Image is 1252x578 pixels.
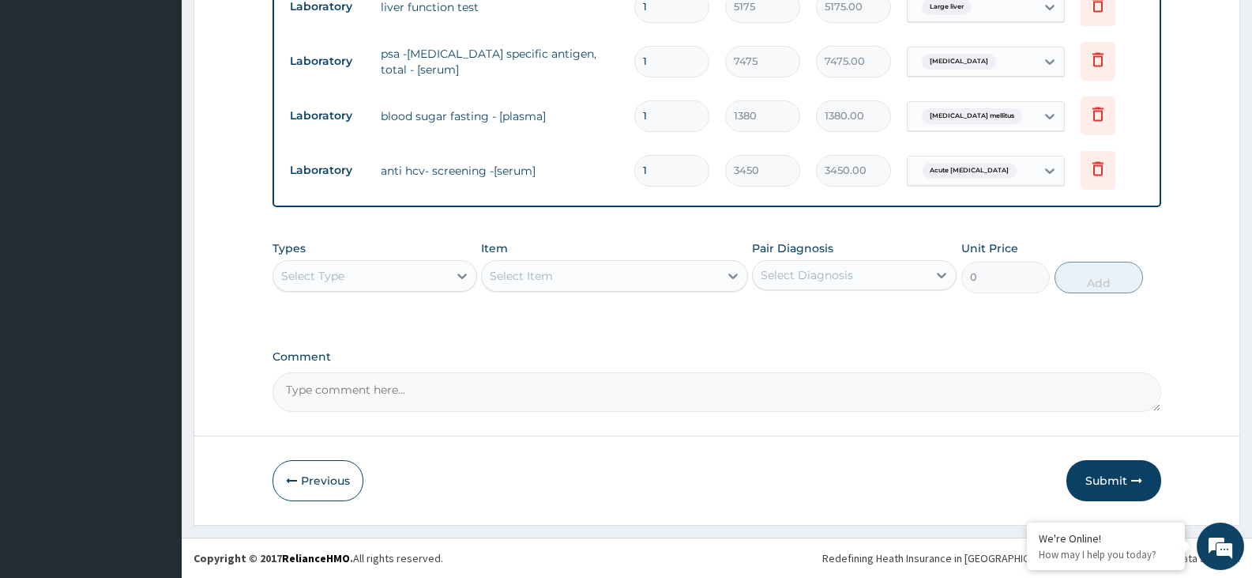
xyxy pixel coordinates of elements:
[1055,262,1143,293] button: Add
[259,8,297,46] div: Minimize live chat window
[1039,548,1173,561] p: How may I help you today?
[194,551,353,565] strong: Copyright © 2017 .
[961,240,1018,256] label: Unit Price
[922,54,996,70] span: [MEDICAL_DATA]
[29,79,64,119] img: d_794563401_company_1708531726252_794563401
[373,100,626,132] td: blood sugar fasting - [plasma]
[282,551,350,565] a: RelianceHMO
[282,101,373,130] td: Laboratory
[273,242,306,255] label: Types
[922,108,1022,124] span: [MEDICAL_DATA] mellitus
[761,267,853,283] div: Select Diagnosis
[282,156,373,185] td: Laboratory
[92,183,218,342] span: We're online!
[182,538,1252,578] footer: All rights reserved.
[281,268,344,284] div: Select Type
[282,47,373,76] td: Laboratory
[82,89,265,109] div: Chat with us now
[822,550,1240,566] div: Redefining Heath Insurance in [GEOGRAPHIC_DATA] using Telemedicine and Data Science!
[273,350,1161,364] label: Comment
[373,155,626,187] td: anti hcv- screening -[serum]
[481,240,508,256] label: Item
[922,163,1017,179] span: Acute [MEDICAL_DATA]
[373,38,626,85] td: psa -[MEDICAL_DATA] specific antigen, total - [serum]
[1066,460,1161,501] button: Submit
[273,460,363,501] button: Previous
[1039,531,1173,546] div: We're Online!
[8,399,301,454] textarea: Type your message and hit 'Enter'
[752,240,833,256] label: Pair Diagnosis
